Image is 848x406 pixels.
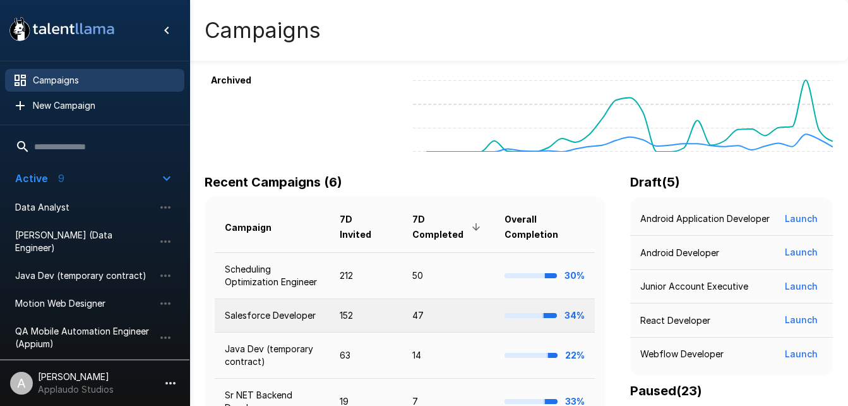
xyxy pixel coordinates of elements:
[780,241,823,264] button: Launch
[630,175,680,190] b: Draft ( 5 )
[205,175,342,190] b: Recent Campaigns (6)
[640,348,724,360] p: Webflow Developer
[330,299,402,333] td: 152
[640,247,719,259] p: Android Developer
[564,270,585,281] b: 30%
[402,252,494,298] td: 50
[215,333,330,379] td: Java Dev (temporary contract)
[205,17,321,44] h4: Campaigns
[564,310,585,321] b: 34%
[630,383,702,398] b: Paused ( 23 )
[640,212,770,225] p: Android Application Developer
[780,309,823,332] button: Launch
[402,333,494,379] td: 14
[640,280,748,293] p: Junior Account Executive
[412,212,484,242] span: 7D Completed
[505,212,585,242] span: Overall Completion
[330,252,402,298] td: 212
[340,212,392,242] span: 7D Invited
[402,299,494,333] td: 47
[640,314,710,327] p: React Developer
[225,220,288,235] span: Campaign
[215,252,330,298] td: Scheduling Optimization Engineer
[565,350,585,360] b: 22%
[780,207,823,231] button: Launch
[215,299,330,333] td: Salesforce Developer
[780,275,823,298] button: Launch
[330,333,402,379] td: 63
[780,343,823,366] button: Launch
